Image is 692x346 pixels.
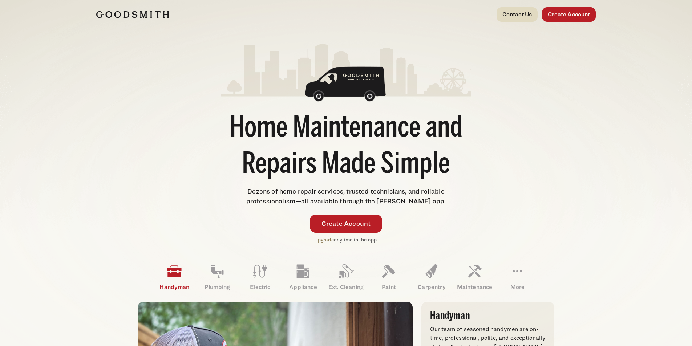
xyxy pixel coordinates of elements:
p: Ext. Cleaning [324,283,367,292]
a: Plumbing [196,258,239,296]
p: Plumbing [196,283,239,292]
a: Electric [239,258,282,296]
p: Paint [367,283,410,292]
p: More [496,283,539,292]
a: Contact Us [497,7,538,22]
p: anytime in the app. [314,236,378,244]
a: Create Account [542,7,596,22]
span: Dozens of home repair services, trusted technicians, and reliable professionalism—all available t... [246,187,446,205]
h1: Home Maintenance and Repairs Made Simple [221,111,471,183]
h3: Handyman [430,310,546,321]
a: Carpentry [410,258,453,296]
a: More [496,258,539,296]
p: Maintenance [453,283,496,292]
a: Upgrade [314,236,334,243]
p: Carpentry [410,283,453,292]
a: Create Account [310,215,383,233]
p: Appliance [282,283,324,292]
a: Handyman [153,258,196,296]
a: Appliance [282,258,324,296]
a: Paint [367,258,410,296]
p: Handyman [153,283,196,292]
img: Goodsmith [96,11,169,18]
a: Ext. Cleaning [324,258,367,296]
p: Electric [239,283,282,292]
a: Maintenance [453,258,496,296]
